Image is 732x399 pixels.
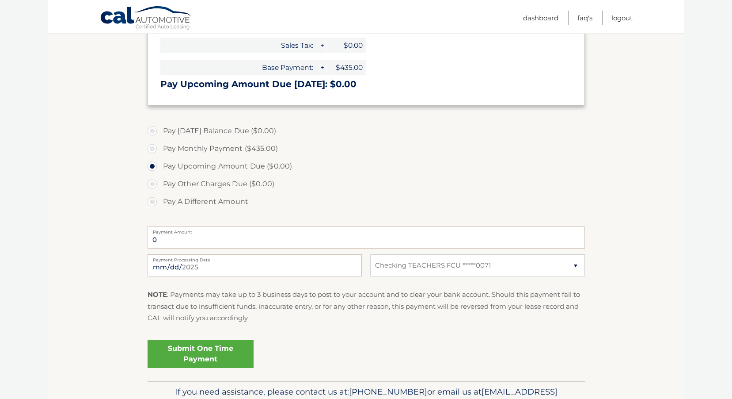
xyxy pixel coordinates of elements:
label: Payment Processing Date [148,254,362,261]
input: Payment Date [148,254,362,276]
span: $435.00 [326,60,366,75]
a: Dashboard [523,11,558,25]
label: Pay Monthly Payment ($435.00) [148,140,585,157]
label: Pay [DATE] Balance Due ($0.00) [148,122,585,140]
span: + [317,60,326,75]
a: FAQ's [577,11,592,25]
a: Logout [611,11,633,25]
p: : Payments may take up to 3 business days to post to your account and to clear your bank account.... [148,289,585,324]
label: Pay A Different Amount [148,193,585,211]
strong: NOTE [148,290,167,299]
span: + [317,38,326,53]
input: Payment Amount [148,226,585,249]
span: $0.00 [326,38,366,53]
label: Pay Upcoming Amount Due ($0.00) [148,157,585,175]
a: Cal Automotive [100,6,193,31]
label: Payment Amount [148,226,585,234]
span: Sales Tax: [160,38,317,53]
label: Pay Other Charges Due ($0.00) [148,175,585,193]
span: [PHONE_NUMBER] [349,387,427,397]
span: Base Payment: [160,60,317,75]
h3: Pay Upcoming Amount Due [DATE]: $0.00 [160,79,572,90]
a: Submit One Time Payment [148,340,254,368]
